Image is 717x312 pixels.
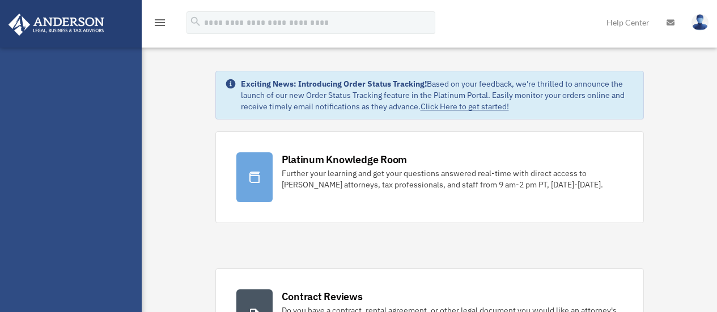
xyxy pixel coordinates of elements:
[282,289,363,304] div: Contract Reviews
[282,152,408,166] div: Platinum Knowledge Room
[153,20,167,29] a: menu
[241,79,427,89] strong: Exciting News: Introducing Order Status Tracking!
[5,14,108,36] img: Anderson Advisors Platinum Portal
[282,168,623,190] div: Further your learning and get your questions answered real-time with direct access to [PERSON_NAM...
[691,14,708,31] img: User Pic
[241,78,634,112] div: Based on your feedback, we're thrilled to announce the launch of our new Order Status Tracking fe...
[153,16,167,29] i: menu
[215,131,644,223] a: Platinum Knowledge Room Further your learning and get your questions answered real-time with dire...
[189,15,202,28] i: search
[421,101,509,112] a: Click Here to get started!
